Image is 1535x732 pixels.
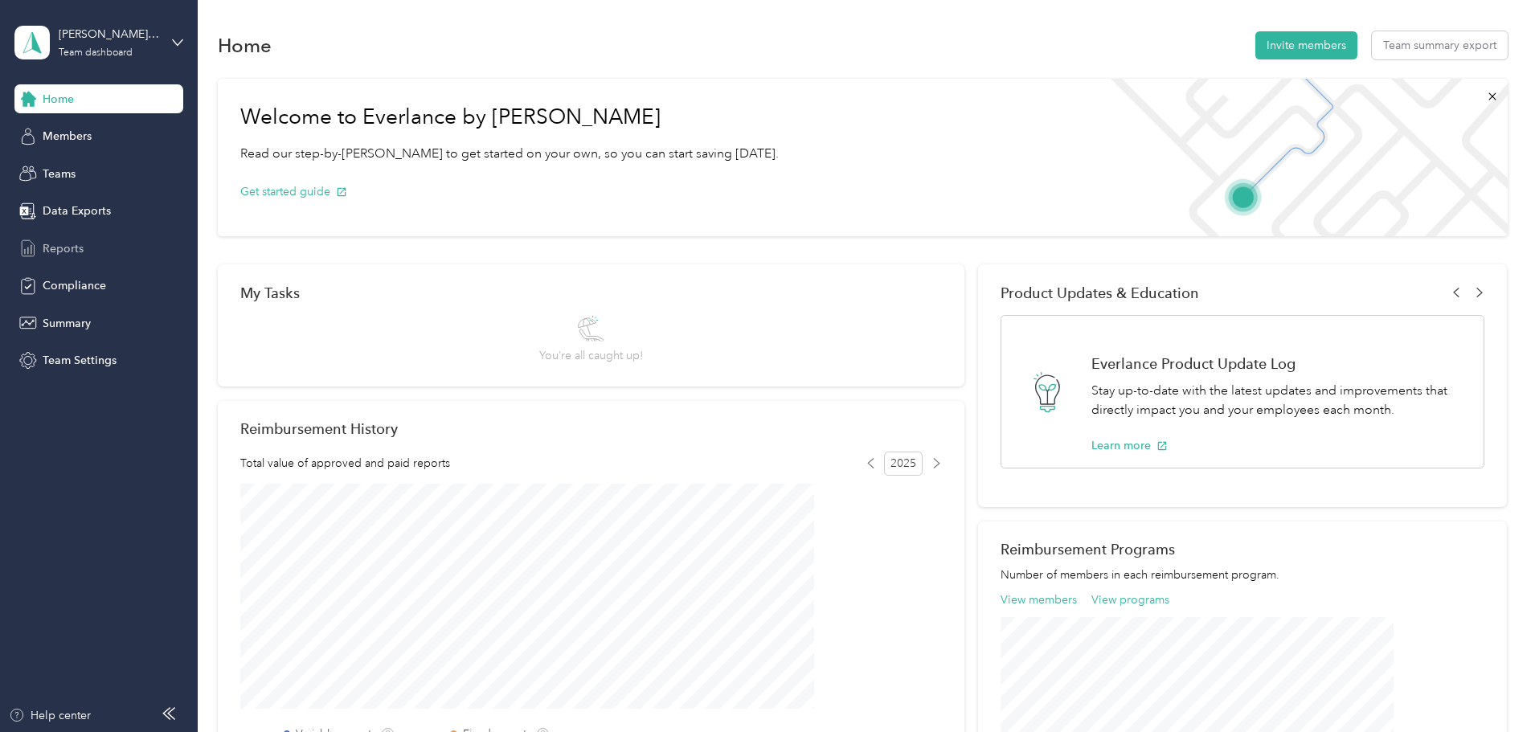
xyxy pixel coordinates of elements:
span: Home [43,91,74,108]
h1: Home [218,37,272,54]
span: Members [43,128,92,145]
p: Read our step-by-[PERSON_NAME] to get started on your own, so you can start saving [DATE]. [240,144,779,164]
span: Total value of approved and paid reports [240,455,450,472]
span: You’re all caught up! [539,347,643,364]
h1: Everlance Product Update Log [1091,355,1467,372]
iframe: Everlance-gr Chat Button Frame [1445,642,1535,732]
h1: Welcome to Everlance by [PERSON_NAME] [240,104,779,130]
div: My Tasks [240,284,942,301]
p: Stay up-to-date with the latest updates and improvements that directly impact you and your employ... [1091,381,1467,420]
span: Product Updates & Education [1001,284,1199,301]
span: Compliance [43,277,106,294]
button: View programs [1091,591,1169,608]
span: Team Settings [43,352,117,369]
button: Team summary export [1372,31,1508,59]
span: Summary [43,315,91,332]
img: Welcome to everlance [1095,79,1507,236]
span: Reports [43,240,84,257]
p: Number of members in each reimbursement program. [1001,566,1484,583]
button: View members [1001,591,1077,608]
div: Team dashboard [59,48,133,58]
div: [PERSON_NAME][EMAIL_ADDRESS][PERSON_NAME][DOMAIN_NAME] [59,26,159,43]
h2: Reimbursement Programs [1001,541,1484,558]
span: Data Exports [43,202,111,219]
span: Teams [43,166,76,182]
h2: Reimbursement History [240,420,398,437]
button: Invite members [1255,31,1357,59]
span: 2025 [884,452,923,476]
button: Learn more [1091,437,1168,454]
button: Get started guide [240,183,347,200]
button: Help center [9,707,91,724]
